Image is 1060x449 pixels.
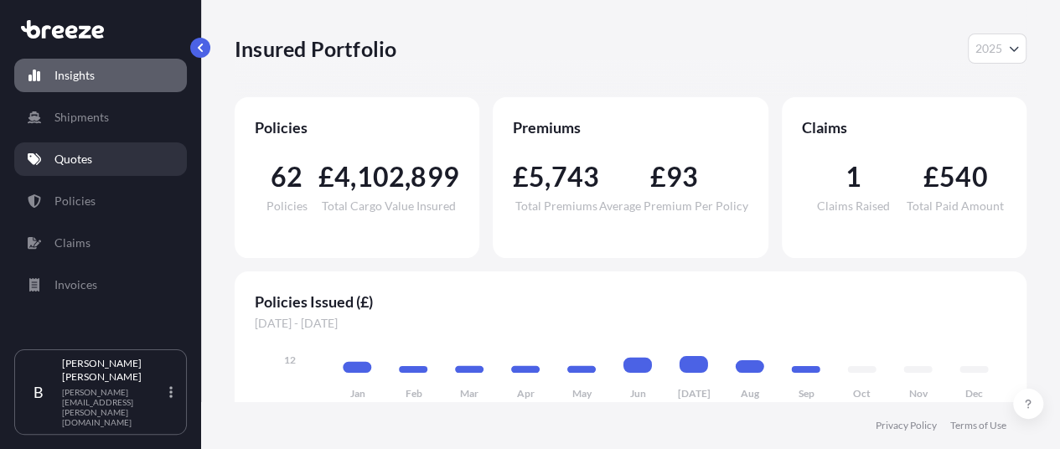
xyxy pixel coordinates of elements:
[405,387,421,400] tspan: Feb
[54,67,95,84] p: Insights
[405,163,411,190] span: ,
[255,117,459,137] span: Policies
[666,163,698,190] span: 93
[630,387,646,400] tspan: Jun
[741,387,760,400] tspan: Aug
[817,200,890,212] span: Claims Raised
[271,163,302,190] span: 62
[350,163,356,190] span: ,
[551,163,600,190] span: 743
[975,40,1002,57] span: 2025
[62,387,166,427] p: [PERSON_NAME][EMAIL_ADDRESS][PERSON_NAME][DOMAIN_NAME]
[517,387,535,400] tspan: Apr
[909,387,928,400] tspan: Nov
[334,163,350,190] span: 4
[802,117,1006,137] span: Claims
[54,276,97,293] p: Invoices
[284,354,296,366] tspan: 12
[54,193,96,209] p: Policies
[798,387,814,400] tspan: Sep
[255,292,1006,312] span: Policies Issued (£)
[349,387,365,400] tspan: Jan
[34,384,44,400] span: B
[513,117,748,137] span: Premiums
[235,35,396,62] p: Insured Portfolio
[322,200,456,212] span: Total Cargo Value Insured
[62,357,166,384] p: [PERSON_NAME] [PERSON_NAME]
[513,163,529,190] span: £
[54,109,109,126] p: Shipments
[356,163,405,190] span: 102
[923,163,939,190] span: £
[968,34,1026,64] button: Year Selector
[649,163,665,190] span: £
[599,200,748,212] span: Average Premium Per Policy
[14,101,187,134] a: Shipments
[572,387,592,400] tspan: May
[845,163,861,190] span: 1
[255,315,1006,332] span: [DATE] - [DATE]
[266,200,307,212] span: Policies
[411,163,459,190] span: 899
[907,200,1004,212] span: Total Paid Amount
[318,163,334,190] span: £
[54,151,92,168] p: Quotes
[545,163,551,190] span: ,
[14,184,187,218] a: Policies
[14,59,187,92] a: Insights
[965,387,983,400] tspan: Dec
[853,387,871,400] tspan: Oct
[14,226,187,260] a: Claims
[14,142,187,176] a: Quotes
[677,387,710,400] tspan: [DATE]
[529,163,545,190] span: 5
[460,387,478,400] tspan: Mar
[14,268,187,302] a: Invoices
[939,163,988,190] span: 540
[54,235,90,251] p: Claims
[515,200,597,212] span: Total Premiums
[876,419,937,432] a: Privacy Policy
[950,419,1006,432] a: Terms of Use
